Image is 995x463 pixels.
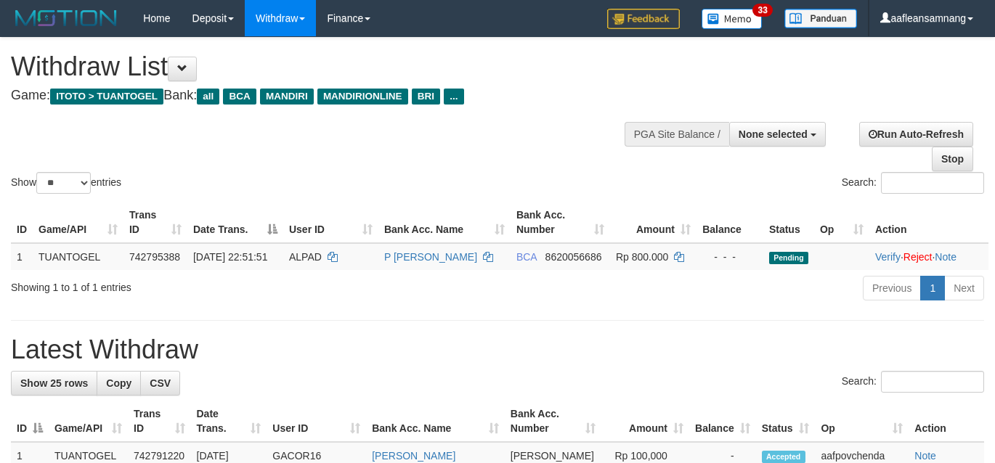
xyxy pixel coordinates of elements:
[815,401,909,442] th: Op: activate to sort column ascending
[769,252,808,264] span: Pending
[909,401,984,442] th: Action
[128,401,190,442] th: Trans ID: activate to sort column ascending
[881,371,984,393] input: Search:
[881,172,984,194] input: Search:
[378,202,511,243] th: Bank Acc. Name: activate to sort column ascending
[752,4,772,17] span: 33
[511,450,594,462] span: [PERSON_NAME]
[842,371,984,393] label: Search:
[601,401,689,442] th: Amount: activate to sort column ascending
[511,202,610,243] th: Bank Acc. Number: activate to sort column ascending
[11,274,404,295] div: Showing 1 to 1 of 1 entries
[191,401,267,442] th: Date Trans.: activate to sort column ascending
[869,202,988,243] th: Action
[123,202,187,243] th: Trans ID: activate to sort column ascending
[689,401,756,442] th: Balance: activate to sort column ascending
[702,9,763,29] img: Button%20Memo.svg
[11,172,121,194] label: Show entries
[33,202,123,243] th: Game/API: activate to sort column ascending
[784,9,857,28] img: panduan.png
[49,401,128,442] th: Game/API: activate to sort column ascending
[11,202,33,243] th: ID
[11,335,984,364] h1: Latest Withdraw
[903,251,933,263] a: Reject
[372,450,455,462] a: [PERSON_NAME]
[412,89,440,105] span: BRI
[516,251,537,263] span: BCA
[384,251,477,263] a: P [PERSON_NAME]
[863,276,921,300] a: Previous
[914,450,936,462] a: Note
[932,147,973,171] a: Stop
[739,128,808,140] span: None selected
[696,202,763,243] th: Balance
[625,122,729,147] div: PGA Site Balance /
[920,276,945,300] a: 1
[97,371,141,396] a: Copy
[289,251,322,263] span: ALPAD
[20,377,88,389] span: Show 25 rows
[935,251,957,263] a: Note
[610,202,696,243] th: Amount: activate to sort column ascending
[33,243,123,270] td: TUANTOGEL
[756,401,816,442] th: Status: activate to sort column ascending
[616,251,668,263] span: Rp 800.000
[11,401,49,442] th: ID: activate to sort column descending
[842,172,984,194] label: Search:
[505,401,602,442] th: Bank Acc. Number: activate to sort column ascending
[702,250,758,264] div: - - -
[150,377,171,389] span: CSV
[869,243,988,270] td: · ·
[129,251,180,263] span: 742795388
[814,202,869,243] th: Op: activate to sort column ascending
[106,377,131,389] span: Copy
[36,172,91,194] select: Showentries
[607,9,680,29] img: Feedback.jpg
[763,202,814,243] th: Status
[444,89,463,105] span: ...
[11,7,121,29] img: MOTION_logo.png
[260,89,314,105] span: MANDIRI
[140,371,180,396] a: CSV
[193,251,267,263] span: [DATE] 22:51:51
[50,89,163,105] span: ITOTO > TUANTOGEL
[11,89,649,103] h4: Game: Bank:
[944,276,984,300] a: Next
[187,202,283,243] th: Date Trans.: activate to sort column descending
[11,52,649,81] h1: Withdraw List
[267,401,366,442] th: User ID: activate to sort column ascending
[11,371,97,396] a: Show 25 rows
[317,89,408,105] span: MANDIRIONLINE
[859,122,973,147] a: Run Auto-Refresh
[283,202,378,243] th: User ID: activate to sort column ascending
[197,89,219,105] span: all
[729,122,826,147] button: None selected
[762,451,805,463] span: Accepted
[545,251,602,263] span: Copy 8620056686 to clipboard
[875,251,901,263] a: Verify
[223,89,256,105] span: BCA
[11,243,33,270] td: 1
[366,401,505,442] th: Bank Acc. Name: activate to sort column ascending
